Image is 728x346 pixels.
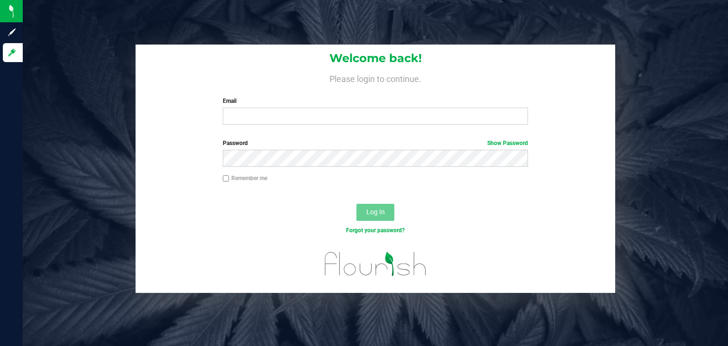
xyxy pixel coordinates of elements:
input: Remember me [223,175,229,182]
h1: Welcome back! [136,52,615,64]
span: Log In [366,208,385,216]
label: Remember me [223,174,267,182]
inline-svg: Sign up [7,27,17,37]
label: Email [223,97,528,105]
h4: Please login to continue. [136,72,615,83]
span: Password [223,140,248,146]
inline-svg: Log in [7,48,17,57]
img: flourish_logo.svg [316,245,436,283]
a: Show Password [487,140,528,146]
button: Log In [356,204,394,221]
a: Forgot your password? [346,227,405,234]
